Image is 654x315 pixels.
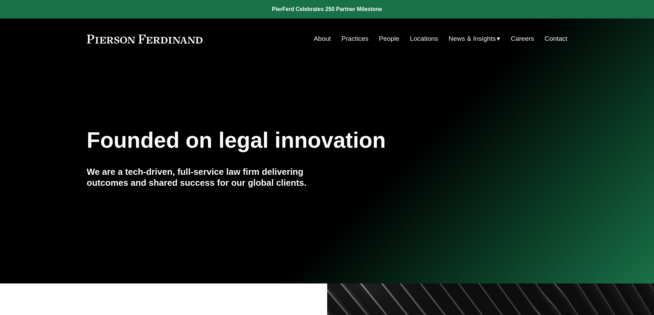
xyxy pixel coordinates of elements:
h1: Founded on legal innovation [87,128,487,153]
a: folder dropdown [449,32,501,45]
span: News & Insights [449,33,496,45]
a: People [379,32,400,45]
h4: We are a tech-driven, full-service law firm delivering outcomes and shared success for our global... [87,166,327,189]
a: Practices [341,32,368,45]
a: About [314,32,331,45]
a: Careers [511,32,534,45]
a: Contact [544,32,567,45]
a: Locations [410,32,438,45]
